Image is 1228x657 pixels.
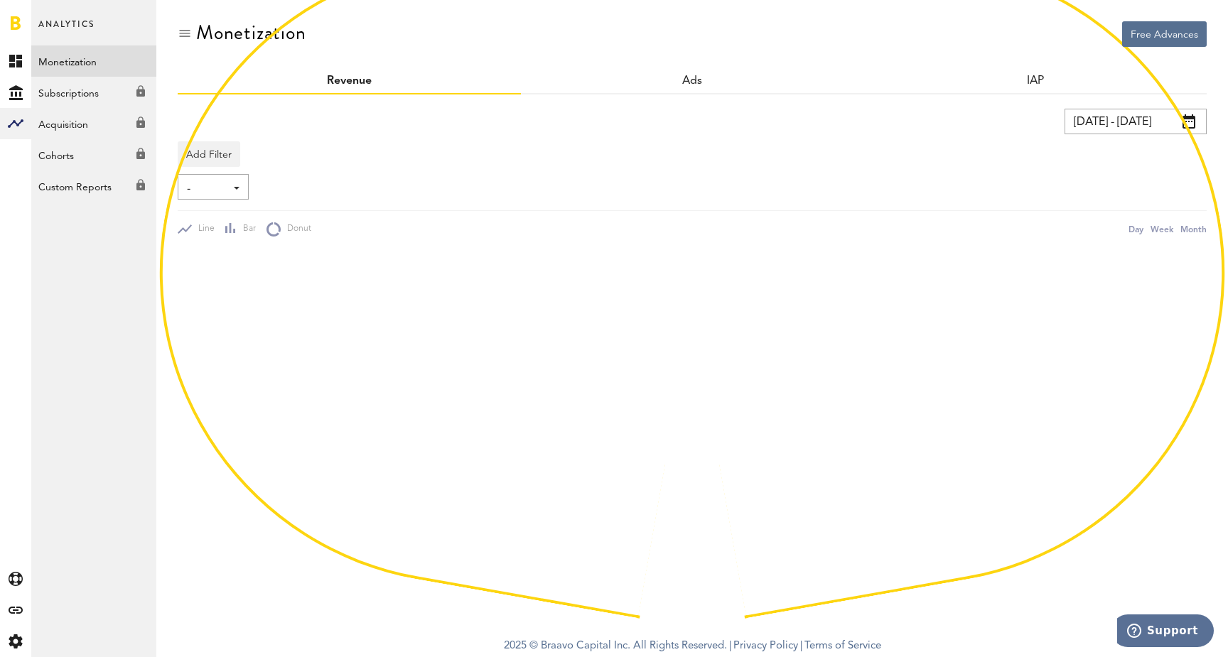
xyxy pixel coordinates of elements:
a: Revenue [327,75,372,87]
span: Bar [237,223,256,235]
div: Week [1151,222,1173,237]
span: Donut [281,223,311,235]
button: Add Filter [178,141,240,167]
a: Custom Reports [31,170,156,202]
a: Acquisition [31,108,156,139]
span: Line [192,223,215,235]
a: Terms of Service [804,641,881,651]
div: Day [1129,222,1143,237]
a: Monetization [31,45,156,77]
span: - [187,177,225,201]
a: Cohorts [31,139,156,170]
span: 2025 © Braavo Capital Inc. All Rights Reserved. [504,636,727,657]
a: Ads [682,75,702,87]
div: Monetization [196,21,306,44]
a: IAP [1027,75,1044,87]
a: Privacy Policy [733,641,798,651]
a: Subscriptions [31,77,156,108]
button: Free Advances [1122,21,1207,47]
iframe: Opens a widget where you can find more information [1117,614,1214,650]
span: Analytics [38,16,95,45]
div: Month [1180,222,1207,237]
